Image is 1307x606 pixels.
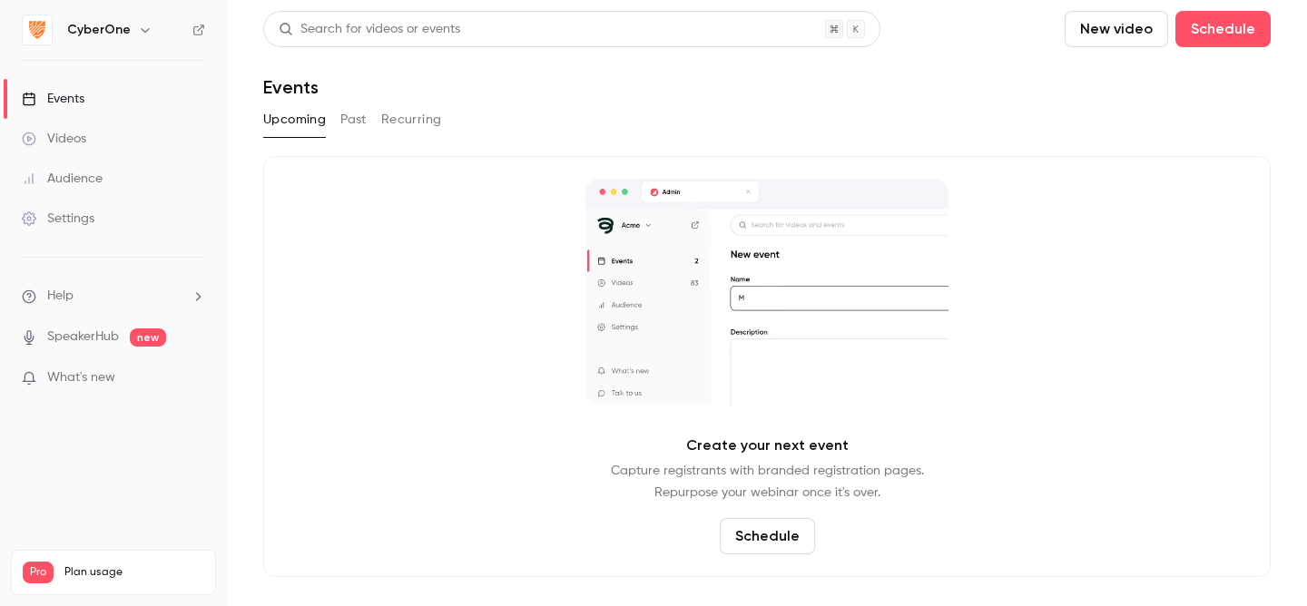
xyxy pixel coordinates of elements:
button: Past [340,105,367,134]
button: Schedule [1175,11,1271,47]
h6: CyberOne [67,21,131,39]
span: Plan usage [64,565,204,580]
a: SpeakerHub [47,327,119,347]
div: Videos [22,130,86,148]
div: Events [22,90,84,108]
button: Upcoming [263,105,326,134]
li: help-dropdown-opener [22,287,205,306]
p: Create your next event [686,435,849,456]
div: Settings [22,210,94,228]
span: new [130,328,166,347]
div: Search for videos or events [279,20,460,39]
button: Schedule [720,518,815,554]
span: Help [47,287,74,306]
span: What's new [47,368,115,387]
button: Recurring [381,105,442,134]
img: CyberOne [23,15,52,44]
span: Pro [23,562,54,583]
p: Capture registrants with branded registration pages. Repurpose your webinar once it's over. [611,460,924,503]
h1: Events [263,76,319,98]
iframe: Noticeable Trigger [183,370,205,386]
div: Audience [22,170,103,188]
button: New video [1065,11,1168,47]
